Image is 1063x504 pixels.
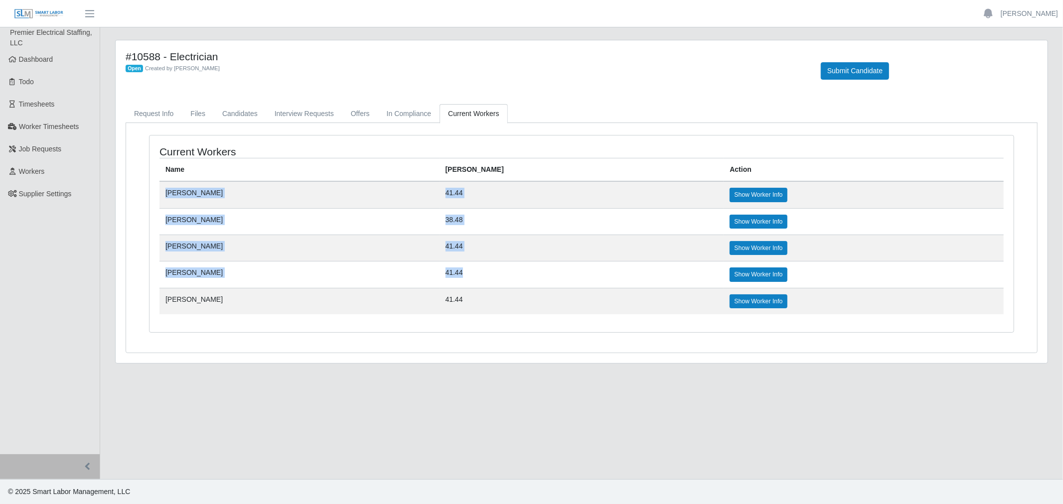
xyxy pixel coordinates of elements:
a: Show Worker Info [730,267,787,281]
td: 41.44 [440,235,724,261]
button: Submit Candidate [821,62,889,80]
a: Files [182,104,214,124]
a: Current Workers [440,104,507,124]
a: Request Info [126,104,182,124]
a: Show Worker Info [730,188,787,202]
span: Open [126,65,143,73]
td: [PERSON_NAME] [159,288,440,314]
a: Candidates [214,104,266,124]
a: Interview Requests [266,104,342,124]
span: Created by [PERSON_NAME] [145,65,220,71]
span: Timesheets [19,100,55,108]
img: SLM Logo [14,8,64,19]
span: Workers [19,167,45,175]
th: [PERSON_NAME] [440,158,724,182]
a: [PERSON_NAME] [1001,8,1058,19]
span: Todo [19,78,34,86]
td: 41.44 [440,288,724,314]
a: Offers [342,104,378,124]
td: [PERSON_NAME] [159,181,440,208]
a: Show Worker Info [730,215,787,229]
a: In Compliance [378,104,440,124]
span: Job Requests [19,145,62,153]
td: [PERSON_NAME] [159,235,440,261]
td: 38.48 [440,208,724,235]
span: Premier Electrical Staffing, LLC [10,28,92,47]
td: 41.44 [440,261,724,288]
a: Show Worker Info [730,294,787,308]
td: 41.44 [440,181,724,208]
th: Name [159,158,440,182]
td: [PERSON_NAME] [159,208,440,235]
span: © 2025 Smart Labor Management, LLC [8,488,130,496]
h4: #10588 - Electrician [126,50,806,63]
td: [PERSON_NAME] [159,261,440,288]
span: Worker Timesheets [19,123,79,130]
span: Dashboard [19,55,53,63]
th: Action [724,158,1004,182]
h4: Current Workers [159,145,502,158]
span: Supplier Settings [19,190,72,198]
a: Show Worker Info [730,241,787,255]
